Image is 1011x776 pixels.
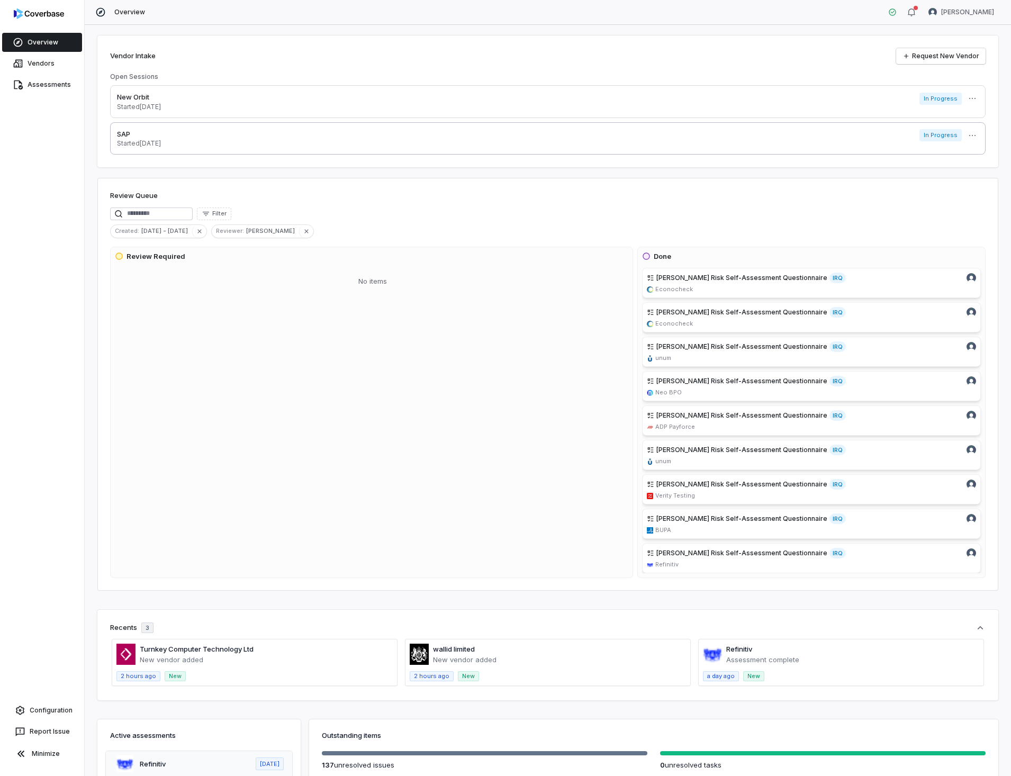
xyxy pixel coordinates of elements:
span: In Progress [919,93,962,105]
a: [PERSON_NAME] Risk Self-Assessment QuestionnaireIRQVerity Billson avataradp.comADP Payforce [642,405,981,436]
span: Overview [114,8,145,16]
span: Reviewer : [212,226,246,236]
span: Filter [212,210,227,218]
a: Configuration [4,701,80,720]
span: Neo BPO [655,389,682,396]
button: Minimize [4,743,80,764]
div: Recents [110,622,154,633]
span: [PERSON_NAME] Risk Self-Assessment Questionnaire [656,515,827,523]
span: [PERSON_NAME] Risk Self-Assessment Questionnaire [656,446,827,454]
img: Verity Billson avatar [967,548,976,558]
h2: Vendor Intake [110,51,156,61]
a: Overview [2,33,82,52]
a: [PERSON_NAME] Risk Self-Assessment QuestionnaireIRQVerity Billson avatarbupa.comBUPA [642,509,981,539]
span: ADP Payforce [655,423,695,431]
img: Verity Billson avatar [967,514,976,524]
button: Filter [197,207,231,220]
a: Assessments [2,75,82,94]
span: [DATE] - [DATE] [141,226,192,236]
span: IRQ [829,341,846,352]
span: IRQ [829,273,846,283]
a: [PERSON_NAME] Risk Self-Assessment QuestionnaireIRQVerity Billson avatarzoominfo.com/c/verity-ser... [642,474,981,504]
img: logo-D7KZi-bG.svg [14,8,64,19]
h3: Done [654,251,671,262]
p: unresolved task s [660,760,986,770]
span: [PERSON_NAME] [246,226,299,236]
a: [PERSON_NAME] Risk Self-Assessment QuestionnaireIRQVerity Billson avatarunum.comunum [642,440,981,470]
a: New OrbitStarted[DATE]In Progress [110,85,986,118]
span: 3 [146,624,149,632]
p: New Orbit [117,92,161,103]
h3: Open Sessions [110,73,158,81]
span: unum [655,457,671,465]
span: Created : [111,226,141,236]
span: In Progress [919,129,962,141]
span: IRQ [829,376,846,386]
a: SAPStarted[DATE]In Progress [110,122,986,155]
img: Verity Billson avatar [967,480,976,489]
h1: Review Queue [110,191,158,201]
p: Started [DATE] [117,103,161,111]
a: [PERSON_NAME] Risk Self-Assessment QuestionnaireIRQVerity Billson avatareconocheck.comEconocheck [642,302,981,332]
span: [PERSON_NAME] Risk Self-Assessment Questionnaire [656,308,827,317]
a: Vendors [2,54,82,73]
span: [PERSON_NAME] Risk Self-Assessment Questionnaire [656,549,827,557]
span: 137 [322,761,334,769]
span: IRQ [829,513,846,524]
span: IRQ [829,410,846,421]
span: [PERSON_NAME] Risk Self-Assessment Questionnaire [656,342,827,351]
p: SAP [117,129,161,140]
img: Verity Billson avatar [967,411,976,420]
img: Verity Billson avatar [928,8,937,16]
a: Refinitiv [140,760,166,768]
a: Refinitiv [726,645,752,653]
span: [PERSON_NAME] Risk Self-Assessment Questionnaire [656,377,827,385]
h3: Active assessments [110,730,288,741]
span: [PERSON_NAME] Risk Self-Assessment Questionnaire [656,480,827,489]
button: Verity Billson avatar[PERSON_NAME] [922,4,1000,20]
span: unum [655,354,671,362]
span: Verity Testing [655,492,695,500]
span: IRQ [829,307,846,318]
button: Recents3 [110,622,986,633]
a: [PERSON_NAME] Risk Self-Assessment QuestionnaireIRQVerity Billson avatareconocheck.comEconocheck [642,268,981,298]
img: Verity Billson avatar [967,342,976,351]
p: Started [DATE] [117,139,161,148]
div: No items [115,268,630,295]
a: [PERSON_NAME] Risk Self-Assessment QuestionnaireIRQVerity Billson avatarunum.comunum [642,337,981,367]
span: IRQ [829,445,846,455]
a: [PERSON_NAME] Risk Self-Assessment QuestionnaireIRQVerity Billson avatarneobpo.com.brNeo BPO [642,371,981,401]
img: Verity Billson avatar [967,273,976,283]
span: IRQ [829,548,846,558]
span: IRQ [829,479,846,490]
span: [PERSON_NAME] Risk Self-Assessment Questionnaire [656,274,827,282]
h3: Outstanding items [322,730,986,741]
button: Report Issue [4,722,80,741]
span: BUPA [655,526,671,534]
span: Refinitiv [655,561,679,569]
a: [PERSON_NAME] Risk Self-Assessment QuestionnaireIRQVerity Billson avatarlseg.com/en/data-analytic... [642,543,981,573]
p: unresolved issue s [322,760,647,770]
img: Verity Billson avatar [967,376,976,386]
span: Econocheck [655,320,693,328]
span: 0 [660,761,665,769]
img: Verity Billson avatar [967,445,976,455]
h3: Review Required [127,251,185,262]
a: Request New Vendor [896,48,986,64]
span: Econocheck [655,285,693,293]
a: wallid limited [433,645,475,653]
a: Turnkey Computer Technology Ltd [140,645,254,653]
span: [PERSON_NAME] [941,8,994,16]
img: Verity Billson avatar [967,308,976,317]
span: [PERSON_NAME] Risk Self-Assessment Questionnaire [656,411,827,420]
